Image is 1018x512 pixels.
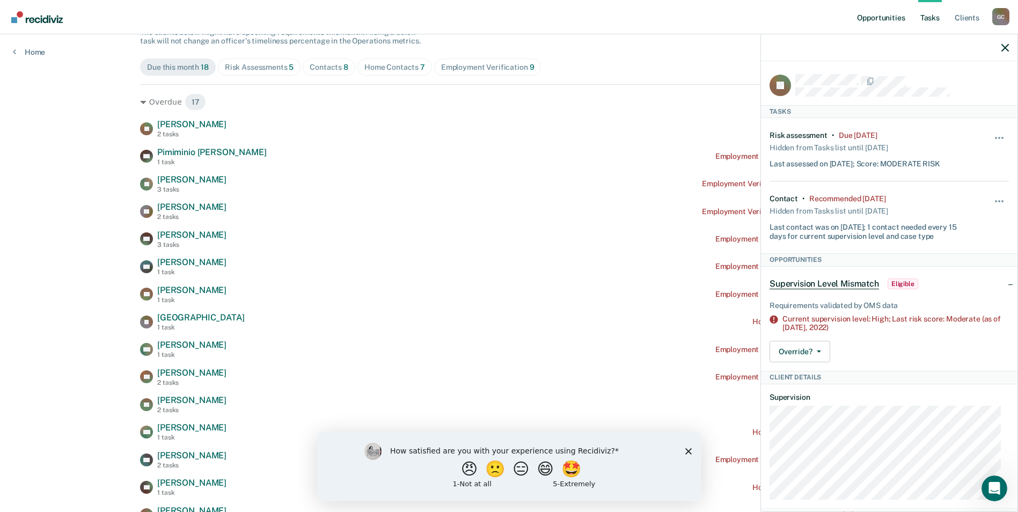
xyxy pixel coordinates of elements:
[157,422,226,433] span: [PERSON_NAME]
[157,285,226,295] span: [PERSON_NAME]
[761,371,1017,384] div: Client Details
[832,131,834,140] div: •
[157,130,226,138] div: 2 tasks
[140,28,421,46] span: The clients below might have upcoming requirements this month. Hiding a below task will not chang...
[809,194,885,203] div: Recommended 13 days ago
[839,131,877,140] div: Due 2 years ago
[157,186,226,193] div: 3 tasks
[140,93,878,111] div: Overdue
[157,462,226,469] div: 2 tasks
[11,11,63,23] img: Recidiviz
[809,323,829,332] span: 2022)
[715,152,878,161] div: Employment Verification recommended [DATE]
[702,179,878,188] div: Employment Verification recommended a year ago
[770,393,1009,402] dt: Supervision
[770,194,798,203] div: Contact
[752,483,878,492] div: Home contact recommended [DATE]
[157,213,226,221] div: 2 tasks
[317,432,701,501] iframe: Survey by Kim from Recidiviz
[157,202,226,212] span: [PERSON_NAME]
[157,324,244,331] div: 1 task
[157,174,226,185] span: [PERSON_NAME]
[289,63,294,71] span: 5
[770,131,827,140] div: Risk assessment
[364,63,425,72] div: Home Contacts
[157,296,226,304] div: 1 task
[715,372,878,382] div: Employment Verification recommended [DATE]
[992,8,1009,25] button: Profile dropdown button
[157,312,244,323] span: [GEOGRAPHIC_DATA]
[225,63,294,72] div: Risk Assessments
[147,63,209,72] div: Due this month
[802,194,805,203] div: •
[157,119,226,129] span: [PERSON_NAME]
[715,455,878,464] div: Employment Verification recommended [DATE]
[770,140,888,155] div: Hidden from Tasks list until [DATE]
[770,218,969,241] div: Last contact was on [DATE]; 1 contact needed every 15 days for current supervision level and case...
[310,63,348,72] div: Contacts
[752,428,878,437] div: Home contact recommended [DATE]
[185,93,207,111] span: 17
[761,253,1017,266] div: Opportunities
[530,63,534,71] span: 9
[715,290,878,299] div: Employment Verification recommended [DATE]
[441,63,534,72] div: Employment Verification
[157,368,226,378] span: [PERSON_NAME]
[157,158,266,166] div: 1 task
[343,63,348,71] span: 8
[157,406,226,414] div: 2 tasks
[420,63,425,71] span: 7
[752,317,878,326] div: Home contact recommended [DATE]
[888,279,918,289] span: Eligible
[761,267,1017,301] div: Supervision Level MismatchEligible
[201,63,209,71] span: 18
[157,230,226,240] span: [PERSON_NAME]
[157,340,226,350] span: [PERSON_NAME]
[157,478,226,488] span: [PERSON_NAME]
[982,476,1007,501] iframe: Intercom live chat
[157,257,226,267] span: [PERSON_NAME]
[157,147,266,157] span: Pimiminio [PERSON_NAME]
[715,262,878,271] div: Employment Verification recommended [DATE]
[157,450,226,460] span: [PERSON_NAME]
[157,351,226,359] div: 1 task
[157,489,226,496] div: 1 task
[157,268,226,276] div: 1 task
[770,341,830,362] button: Override?
[770,301,1009,310] div: Requirements validated by OMS data
[157,395,226,405] span: [PERSON_NAME]
[715,345,878,354] div: Employment Verification recommended [DATE]
[770,155,940,169] div: Last assessed on [DATE]; Score: MODERATE RISK
[761,105,1017,118] div: Tasks
[157,434,226,441] div: 1 task
[13,47,45,57] a: Home
[782,314,1009,333] div: Current supervision level: High; Last risk score: Moderate (as of [DATE],
[770,203,888,218] div: Hidden from Tasks list until [DATE]
[715,235,878,244] div: Employment Verification recommended [DATE]
[770,279,879,289] span: Supervision Level Mismatch
[157,379,226,386] div: 2 tasks
[702,207,878,216] div: Employment Verification recommended a year ago
[992,8,1009,25] div: G C
[157,241,226,248] div: 3 tasks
